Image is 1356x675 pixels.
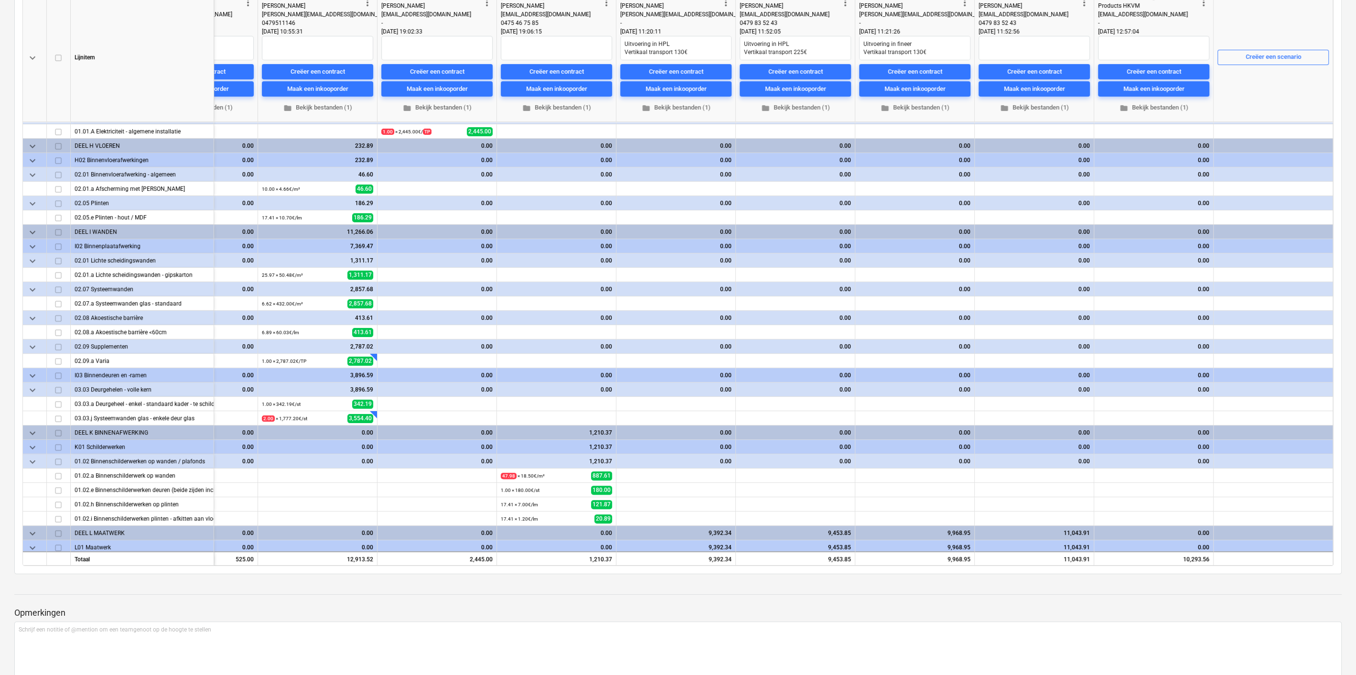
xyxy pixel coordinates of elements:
div: - [1098,19,1198,27]
div: 0.00 [381,196,493,210]
div: 0.00 [1098,153,1209,167]
div: 03.03 Deurgehelen - volle kern [75,382,210,396]
div: [PERSON_NAME] [501,1,601,10]
div: 0.00 [620,153,732,167]
span: Bekijk bestanden (1) [266,102,369,113]
small: × 1,777.20€ / st [262,415,307,422]
div: 0.00 [501,339,612,354]
div: 0.00 [1098,253,1209,268]
div: 0.00 [859,282,970,296]
span: 186.29 [352,213,373,222]
div: 0.00 [740,311,851,325]
div: DEEL I WANDEN [75,225,210,239]
div: 0.00 [859,425,970,440]
button: Creëer een contract [979,64,1090,79]
div: 02.01.a Afscherming met Tetra [75,182,210,196]
span: folder [1000,104,1009,112]
small: 6.89 × 60.03€ / lm [262,330,299,335]
div: 02.08.a Akoestische barrière <60cm [75,325,210,339]
div: 0.00 [740,225,851,239]
div: 0.00 [859,382,970,397]
div: 46.60 [262,167,373,182]
div: 0.00 [740,139,851,153]
small: 25.97 × 50.48€ / m² [262,272,303,278]
span: TP [423,129,431,135]
div: Totaal [71,551,214,566]
div: 0.00 [859,253,970,268]
div: 02.05.e Plinten - hout / MDF [75,210,210,224]
div: 0.00 [1098,139,1209,153]
span: keyboard_arrow_down [27,442,38,453]
span: [EMAIL_ADDRESS][DOMAIN_NAME] [381,11,471,18]
button: Creëer een contract [620,64,732,79]
div: Maak een inkooporder [884,84,946,95]
span: keyboard_arrow_down [27,456,38,468]
div: 0.00 [859,139,970,153]
div: 12,913.52 [258,551,377,566]
div: [DATE] 11:52:05 [740,27,851,36]
button: Bekijk bestanden (1) [262,100,373,115]
div: 0.00 [620,454,732,468]
div: 0.00 [859,339,970,354]
span: keyboard_arrow_down [27,255,38,267]
button: Bekijk bestanden (1) [381,100,493,115]
div: 0.00 [381,382,493,397]
span: keyboard_arrow_down [27,542,38,554]
div: 9,968.95 [855,551,975,566]
button: Bekijk bestanden (1) [859,100,970,115]
div: 0.00 [979,153,1090,167]
div: 0.00 [1098,440,1209,454]
div: 0.00 [1098,239,1209,253]
span: 887.61 [591,471,612,480]
textarea: Uitvoering in fineer Vertikaal transport 130€ [859,36,970,60]
span: 2,787.02 [347,357,373,366]
button: Bekijk bestanden (1) [501,100,612,115]
div: 0479 83 52 43 [979,19,1078,27]
span: keyboard_arrow_down [27,241,38,252]
div: 0.00 [501,253,612,268]
button: Creëer een scenario [1217,49,1329,65]
div: 1,210.37 [497,551,616,566]
span: keyboard_arrow_down [27,155,38,166]
span: keyboard_arrow_down [27,52,38,64]
div: 413.61 [262,311,373,325]
div: 02.05 Plinten [75,196,210,210]
div: 0.00 [381,425,493,440]
small: 10.00 × 4.66€ / m² [262,186,300,192]
div: 9,453.85 [736,551,855,566]
span: keyboard_arrow_down [27,112,38,123]
div: H02 Binnenvloerafwerkingen [75,153,210,167]
div: 0.00 [501,311,612,325]
div: 0.00 [620,239,732,253]
div: 0.00 [1098,382,1209,397]
div: 0.00 [262,454,373,468]
div: [PERSON_NAME] [381,1,481,10]
div: 0.00 [979,239,1090,253]
span: keyboard_arrow_down [27,427,38,439]
div: 0.00 [381,153,493,167]
div: [DATE] 11:21:26 [859,27,970,36]
div: 2,857.68 [262,282,373,296]
div: 0.00 [620,139,732,153]
div: 0.00 [740,153,851,167]
div: [DATE] 11:52:56 [979,27,1090,36]
div: 0.00 [620,282,732,296]
div: 232.89 [262,139,373,153]
div: [PERSON_NAME] [620,1,720,10]
div: 1,210.37 [501,440,612,454]
button: Bekijk bestanden (1) [620,100,732,115]
div: 0.00 [501,196,612,210]
div: 0.00 [740,440,851,454]
div: 0.00 [501,167,612,182]
div: 0.00 [859,440,970,454]
div: 0.00 [1098,368,1209,382]
div: 0.00 [740,368,851,382]
div: 0.00 [859,368,970,382]
span: [PERSON_NAME][EMAIL_ADDRESS][DOMAIN_NAME] [262,11,395,18]
span: Bekijk bestanden (1) [982,102,1086,113]
small: 1.00 × 342.19€ / st [262,402,301,407]
div: 0.00 [740,282,851,296]
div: I03 Binnendeuren en -ramen [75,368,210,382]
div: 0.00 [740,167,851,182]
div: - [620,19,720,27]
